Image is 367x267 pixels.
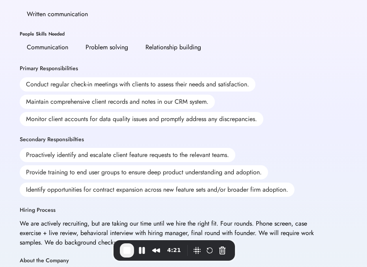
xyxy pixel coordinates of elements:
[20,77,255,91] div: Conduct regular check-in meetings with clients to assess their needs and satisfaction.
[86,43,128,52] div: Problem solving
[20,95,215,109] div: Maintain comprehensive client records and notes in our CRM system.
[20,136,84,144] div: Secondary Responsibilties
[20,112,263,126] div: Monitor client accounts for data quality issues and promptly address any discrepancies.
[20,32,348,36] div: People Skills Needed
[20,165,268,179] div: Provide training to end user groups to ensure deep product understanding and adoption.
[27,9,88,19] div: Written communication
[20,65,78,73] div: Primary Responsibilities
[20,219,327,247] div: We are actively recruiting, but are taking our time until we hire the right fit. Four rounds. Pho...
[20,183,294,197] div: Identify opportunities for contract expansion across new feature sets and/or broader firm adoption.
[27,43,68,52] div: Communication
[20,148,235,162] div: Proactively identify and escalate client feature requests to the relevant teams.
[145,43,201,52] div: Relationship building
